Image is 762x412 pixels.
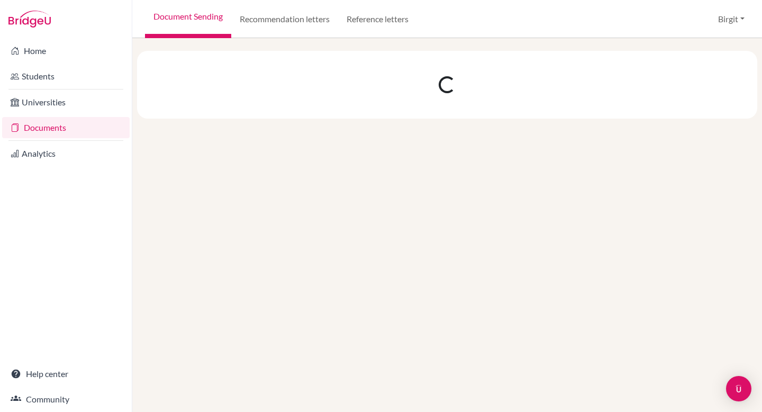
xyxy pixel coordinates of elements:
[2,117,130,138] a: Documents
[2,143,130,164] a: Analytics
[2,92,130,113] a: Universities
[726,376,751,401] div: Open Intercom Messenger
[2,66,130,87] a: Students
[8,11,51,28] img: Bridge-U
[2,363,130,384] a: Help center
[2,40,130,61] a: Home
[713,9,749,29] button: Birgit
[2,389,130,410] a: Community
